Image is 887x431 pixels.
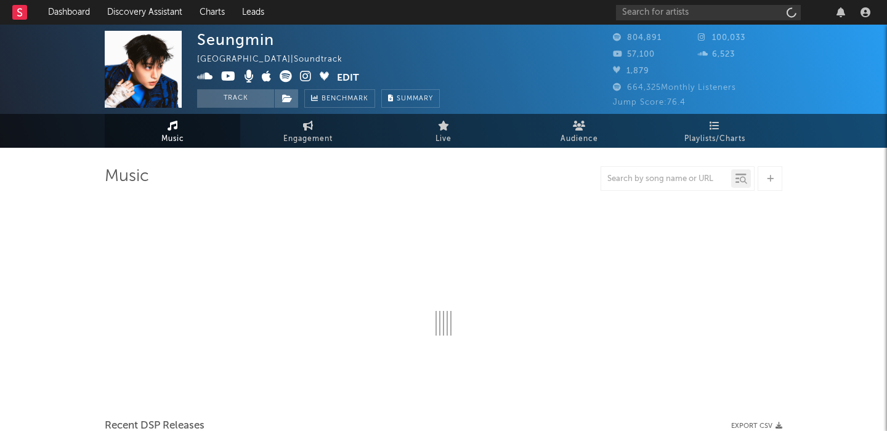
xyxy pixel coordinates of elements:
span: 6,523 [698,50,735,58]
span: 664,325 Monthly Listeners [613,84,736,92]
button: Summary [381,89,440,108]
span: Live [435,132,452,147]
button: Track [197,89,274,108]
a: Engagement [240,114,376,148]
input: Search by song name or URL [601,174,731,184]
a: Music [105,114,240,148]
span: 100,033 [698,34,745,42]
span: Music [161,132,184,147]
a: Benchmark [304,89,375,108]
span: Summary [397,95,433,102]
input: Search for artists [616,5,801,20]
span: Jump Score: 76.4 [613,99,686,107]
span: Benchmark [322,92,368,107]
span: 57,100 [613,50,655,58]
div: [GEOGRAPHIC_DATA] | Soundtrack [197,52,357,67]
span: 1,879 [613,67,649,75]
a: Live [376,114,511,148]
span: Audience [561,132,598,147]
a: Audience [511,114,647,148]
a: Playlists/Charts [647,114,782,148]
span: Playlists/Charts [684,132,745,147]
span: 804,891 [613,34,662,42]
div: Seungmin [197,31,274,49]
button: Export CSV [731,422,782,430]
span: Engagement [283,132,333,147]
button: Edit [337,70,359,86]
